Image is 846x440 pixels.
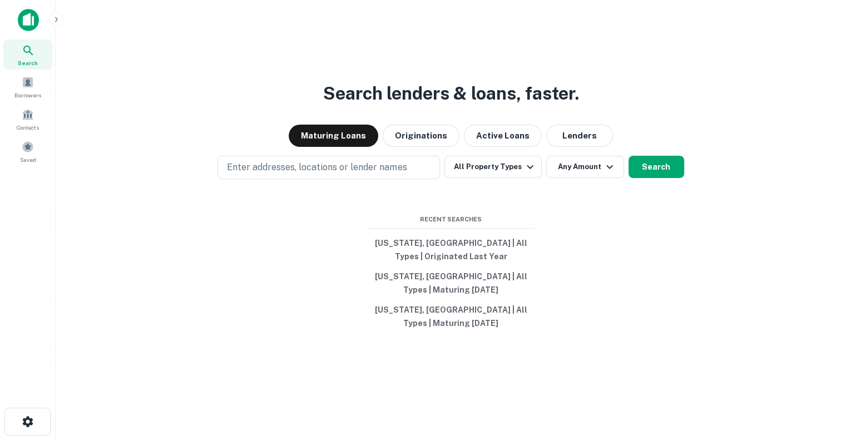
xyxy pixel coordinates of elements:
button: [US_STATE], [GEOGRAPHIC_DATA] | All Types | Maturing [DATE] [368,300,535,333]
span: Recent Searches [368,215,535,224]
img: capitalize-icon.png [18,9,39,31]
button: Any Amount [546,156,624,178]
span: Search [18,58,38,67]
button: [US_STATE], [GEOGRAPHIC_DATA] | All Types | Maturing [DATE] [368,266,535,300]
button: Enter addresses, locations or lender names [217,156,440,179]
a: Borrowers [3,72,52,102]
button: Active Loans [464,125,542,147]
button: All Property Types [444,156,541,178]
a: Saved [3,136,52,166]
iframe: Chat Widget [790,351,846,404]
a: Contacts [3,104,52,134]
span: Saved [20,155,36,164]
button: Search [629,156,684,178]
button: Lenders [546,125,613,147]
button: Maturing Loans [289,125,378,147]
a: Search [3,39,52,70]
h3: Search lenders & loans, faster. [323,80,579,107]
button: [US_STATE], [GEOGRAPHIC_DATA] | All Types | Originated Last Year [368,233,535,266]
button: Originations [383,125,459,147]
span: Borrowers [14,91,41,100]
p: Enter addresses, locations or lender names [227,161,407,174]
span: Contacts [17,123,39,132]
